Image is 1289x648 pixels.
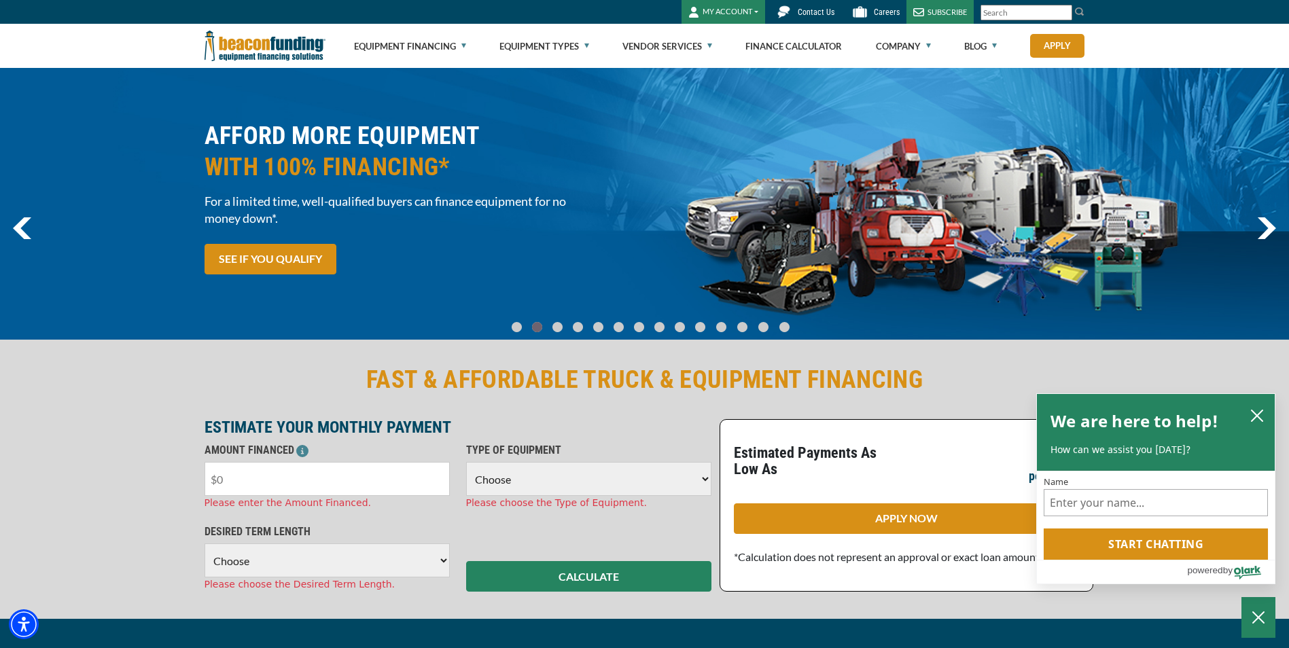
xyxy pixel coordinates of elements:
[622,24,712,68] a: Vendor Services
[205,419,711,435] p: ESTIMATE YOUR MONTHLY PAYMENT
[550,321,566,333] a: Go To Slide 2
[529,321,546,333] a: Go To Slide 1
[509,321,525,333] a: Go To Slide 0
[734,550,1042,563] span: *Calculation does not represent an approval or exact loan amount.
[745,24,842,68] a: Finance Calculator
[1257,217,1276,239] a: next
[734,445,898,478] p: Estimated Payments As Low As
[1030,34,1084,58] a: Apply
[1187,562,1222,579] span: powered
[652,321,668,333] a: Go To Slide 7
[1050,443,1261,456] p: How can we assist you [DATE]?
[205,193,637,227] span: For a limited time, well-qualified buyers can finance equipment for no money down*.
[1187,560,1275,583] a: Powered by Olark - open in a new tab
[964,24,997,68] a: Blog
[1029,468,1079,484] p: per month
[1044,478,1268,486] label: Name
[13,217,31,239] img: Left Navigator
[466,496,711,510] div: Please choose the Type of Equipment.
[205,462,450,496] input: $0
[713,321,730,333] a: Go To Slide 10
[798,7,834,17] span: Contact Us
[611,321,627,333] a: Go To Slide 5
[205,24,325,68] img: Beacon Funding Corporation logo
[1257,217,1276,239] img: Right Navigator
[734,321,751,333] a: Go To Slide 11
[13,217,31,239] a: previous
[205,364,1085,395] h2: FAST & AFFORDABLE TRUCK & EQUIPMENT FINANCING
[734,503,1079,534] a: APPLY NOW
[672,321,688,333] a: Go To Slide 8
[876,24,931,68] a: Company
[205,524,450,540] p: DESIRED TERM LENGTH
[9,609,39,639] div: Accessibility Menu
[205,496,450,510] div: Please enter the Amount Financed.
[776,321,793,333] a: Go To Slide 13
[1044,489,1268,516] input: Name
[1044,528,1268,560] button: Start chatting
[205,151,637,183] span: WITH 100% FINANCING*
[1074,6,1085,17] img: Search
[590,321,607,333] a: Go To Slide 4
[570,321,586,333] a: Go To Slide 3
[1036,393,1275,585] div: olark chatbox
[1050,408,1218,435] h2: We are here to help!
[205,442,450,458] p: AMOUNT FINANCED
[1241,597,1275,638] button: Close Chatbox
[205,244,336,274] a: SEE IF YOU QUALIFY
[1223,562,1233,579] span: by
[354,24,466,68] a: Equipment Financing
[692,321,709,333] a: Go To Slide 9
[981,5,1072,20] input: Search
[631,321,648,333] a: Go To Slide 6
[466,561,711,592] button: CALCULATE
[755,321,772,333] a: Go To Slide 12
[874,7,900,17] span: Careers
[499,24,589,68] a: Equipment Types
[1058,7,1069,18] a: Clear search text
[205,120,637,183] h2: AFFORD MORE EQUIPMENT
[205,577,450,592] div: Please choose the Desired Term Length.
[1246,406,1268,425] button: close chatbox
[466,442,711,458] p: TYPE OF EQUIPMENT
